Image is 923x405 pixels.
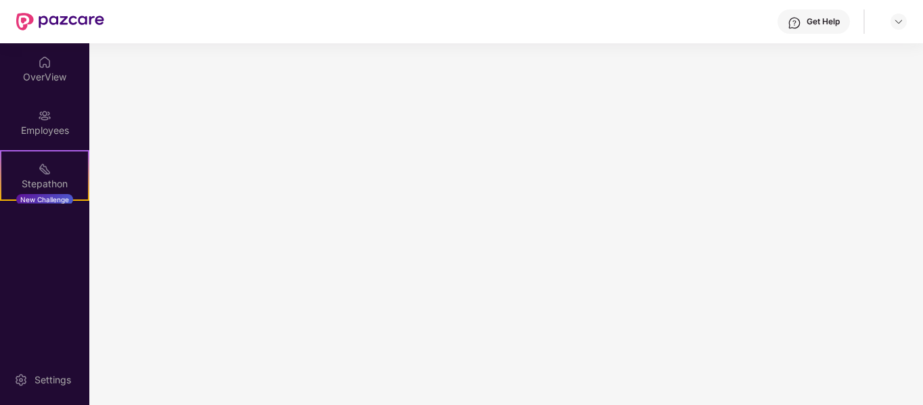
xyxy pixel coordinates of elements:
[893,16,904,27] img: svg+xml;base64,PHN2ZyBpZD0iRHJvcGRvd24tMzJ4MzIiIHhtbG5zPSJodHRwOi8vd3d3LnczLm9yZy8yMDAwL3N2ZyIgd2...
[38,109,51,122] img: svg+xml;base64,PHN2ZyBpZD0iRW1wbG95ZWVzIiB4bWxucz0iaHR0cDovL3d3dy53My5vcmcvMjAwMC9zdmciIHdpZHRoPS...
[16,194,73,205] div: New Challenge
[807,16,840,27] div: Get Help
[788,16,801,30] img: svg+xml;base64,PHN2ZyBpZD0iSGVscC0zMngzMiIgeG1sbnM9Imh0dHA6Ly93d3cudzMub3JnLzIwMDAvc3ZnIiB3aWR0aD...
[1,177,88,191] div: Stepathon
[38,55,51,69] img: svg+xml;base64,PHN2ZyBpZD0iSG9tZSIgeG1sbnM9Imh0dHA6Ly93d3cudzMub3JnLzIwMDAvc3ZnIiB3aWR0aD0iMjAiIG...
[38,162,51,176] img: svg+xml;base64,PHN2ZyB4bWxucz0iaHR0cDovL3d3dy53My5vcmcvMjAwMC9zdmciIHdpZHRoPSIyMSIgaGVpZ2h0PSIyMC...
[14,373,28,387] img: svg+xml;base64,PHN2ZyBpZD0iU2V0dGluZy0yMHgyMCIgeG1sbnM9Imh0dHA6Ly93d3cudzMub3JnLzIwMDAvc3ZnIiB3aW...
[16,13,104,30] img: New Pazcare Logo
[30,373,75,387] div: Settings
